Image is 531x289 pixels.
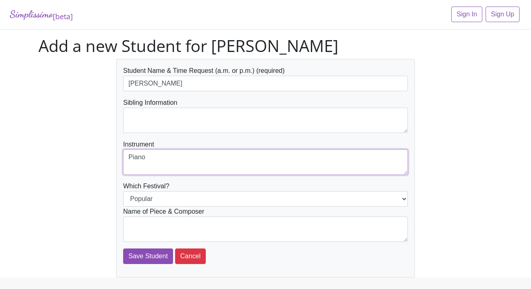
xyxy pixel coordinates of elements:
[123,207,408,242] div: Name of Piece & Composer
[123,98,408,133] div: Sibling Information
[38,36,493,56] h1: Add a new Student for [PERSON_NAME]
[123,248,173,264] input: Save Student
[123,140,408,175] div: Instrument
[175,248,206,264] button: Cancel
[451,7,482,22] a: Sign In
[123,66,408,264] form: Which Festival?
[123,66,408,91] div: Student Name & Time Request (a.m. or p.m.) (required)
[10,7,73,23] a: Simplissimo[beta]
[486,7,520,22] a: Sign Up
[53,11,73,21] sub: [beta]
